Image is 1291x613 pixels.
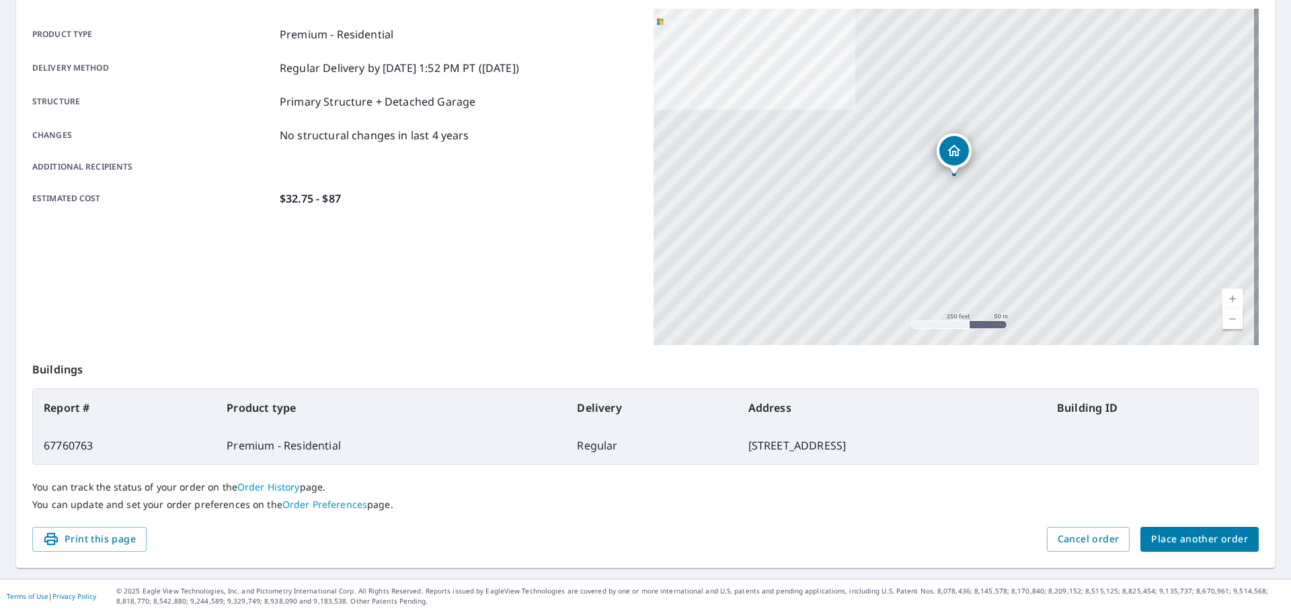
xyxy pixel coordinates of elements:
[32,481,1259,493] p: You can track the status of your order on the page.
[7,591,48,601] a: Terms of Use
[237,480,300,493] a: Order History
[52,591,96,601] a: Privacy Policy
[282,498,367,511] a: Order Preferences
[32,60,274,76] p: Delivery method
[1151,531,1248,548] span: Place another order
[738,389,1046,427] th: Address
[1046,389,1258,427] th: Building ID
[32,499,1259,511] p: You can update and set your order preferences on the page.
[1047,527,1130,552] button: Cancel order
[738,427,1046,464] td: [STREET_ADDRESS]
[280,190,341,207] p: $32.75 - $87
[1222,309,1243,329] a: Current Level 17, Zoom Out
[1140,527,1259,552] button: Place another order
[32,94,274,110] p: Structure
[32,345,1259,388] p: Buildings
[32,527,147,552] button: Print this page
[32,161,274,173] p: Additional recipients
[216,389,566,427] th: Product type
[280,94,475,110] p: Primary Structure + Detached Garage
[116,586,1284,606] p: © 2025 Eagle View Technologies, Inc. and Pictometry International Corp. All Rights Reserved. Repo...
[280,26,393,42] p: Premium - Residential
[280,60,519,76] p: Regular Delivery by [DATE] 1:52 PM PT ([DATE])
[937,133,972,175] div: Dropped pin, building 1, Residential property, 176 Fish Cove Rd Southampton, NY 11968
[32,26,274,42] p: Product type
[566,389,737,427] th: Delivery
[32,190,274,207] p: Estimated cost
[1058,531,1120,548] span: Cancel order
[32,127,274,143] p: Changes
[33,389,216,427] th: Report #
[280,127,469,143] p: No structural changes in last 4 years
[1222,289,1243,309] a: Current Level 17, Zoom In
[216,427,566,464] td: Premium - Residential
[7,592,96,600] p: |
[566,427,737,464] td: Regular
[43,531,136,548] span: Print this page
[33,427,216,464] td: 67760763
